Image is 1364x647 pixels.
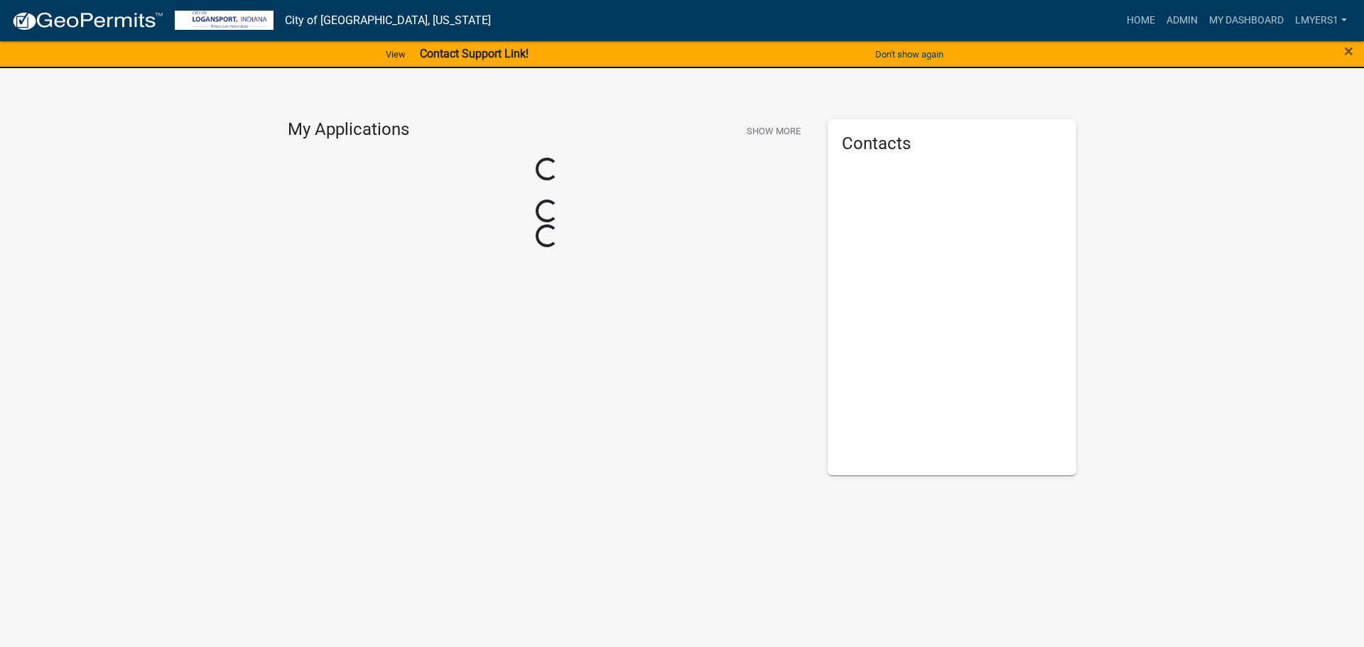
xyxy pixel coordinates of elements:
[175,11,274,30] img: City of Logansport, Indiana
[1203,7,1289,34] a: My Dashboard
[870,43,949,66] button: Don't show again
[1289,7,1353,34] a: lmyers1
[288,119,409,141] h4: My Applications
[1121,7,1161,34] a: Home
[1344,43,1353,60] button: Close
[420,47,529,60] strong: Contact Support Link!
[380,43,411,66] a: View
[1161,7,1203,34] a: Admin
[741,119,806,143] button: Show More
[285,9,491,33] a: City of [GEOGRAPHIC_DATA], [US_STATE]
[842,134,1062,154] h5: Contacts
[1344,41,1353,61] span: ×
